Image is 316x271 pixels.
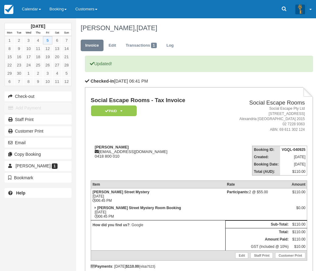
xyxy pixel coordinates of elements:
[290,243,307,251] td: $10.00
[126,264,139,269] strong: $110.00
[52,30,62,36] th: Sat
[33,77,43,86] a: 9
[52,53,62,61] a: 20
[121,40,161,52] a: Transactions1
[52,36,62,45] a: 6
[43,30,52,36] th: Fri
[5,61,14,69] a: 22
[5,188,72,198] a: Help
[33,53,43,61] a: 18
[62,45,71,53] a: 14
[85,56,313,72] p: Updated!
[91,264,112,269] strong: Payments
[62,77,71,86] a: 12
[91,105,135,116] a: Paid
[33,36,43,45] a: 4
[43,69,52,77] a: 3
[91,180,225,188] th: Item
[14,45,24,53] a: 9
[91,105,137,116] em: Paid
[5,103,72,113] button: Add Payment
[31,24,45,29] strong: [DATE]
[52,77,62,86] a: 11
[5,69,14,77] a: 29
[85,78,313,84] p: [DATE] 06:41 PM
[292,190,305,199] div: $110.00
[52,163,58,169] span: 1
[62,30,71,36] th: Sun
[93,223,129,227] strong: How did you find us?
[5,91,72,101] button: Check-out
[290,220,307,228] td: $110.00
[62,36,71,45] a: 7
[282,148,305,152] strong: VGQL-040925
[24,53,33,61] a: 17
[5,36,14,45] a: 1
[14,30,24,36] th: Tue
[225,188,290,204] td: 2 @ $55.00
[295,4,305,14] img: A3
[5,138,72,148] button: Email
[24,45,33,53] a: 10
[24,30,33,36] th: Wed
[24,77,33,86] a: 8
[136,24,157,32] span: [DATE]
[14,36,24,45] a: 2
[104,40,121,52] a: Edit
[225,180,290,188] th: Rate
[43,45,52,53] a: 12
[5,30,14,36] th: Mon
[5,126,72,136] a: Customer Print
[91,264,307,269] div: : [DATE] (visa )
[90,79,114,84] b: Checked-In
[97,206,181,210] strong: [PERSON_NAME] Street Mystery Room Booking
[5,161,72,171] a: [PERSON_NAME] 1
[280,153,307,161] td: [DATE]
[33,45,43,53] a: 11
[52,61,62,69] a: 27
[252,168,280,176] th: Total (AUD):
[91,204,225,220] td: [DATE] 06:45 PM
[5,173,72,183] button: Bookmark
[14,61,24,69] a: 23
[280,161,307,168] td: [DATE]
[5,149,72,159] button: Copy Booking
[93,190,149,194] strong: [PERSON_NAME] Street Mystery
[252,161,280,168] th: Booking Date:
[4,5,13,14] img: checkfront-main-nav-mini-logo.png
[62,69,71,77] a: 5
[251,252,273,259] a: Staff Print
[275,252,305,259] a: Customer Print
[43,53,52,61] a: 19
[5,77,14,86] a: 6
[280,168,307,176] td: $110.00
[91,188,225,204] td: [DATE] 06:45 PM
[91,97,215,104] h1: Social Escape Rooms - Tax Invoice
[225,243,290,251] td: GST (Included @ 10%)
[93,222,224,228] p: : Google
[16,191,25,195] b: Help
[290,228,307,236] td: $110.00
[147,265,154,268] small: 7523
[5,45,14,53] a: 8
[33,30,43,36] th: Thu
[24,69,33,77] a: 1
[52,45,62,53] a: 13
[62,53,71,61] a: 21
[52,69,62,77] a: 4
[33,69,43,77] a: 2
[43,61,52,69] a: 26
[5,53,14,61] a: 15
[14,53,24,61] a: 16
[62,61,71,69] a: 28
[292,206,305,215] div: $0.00
[43,36,52,45] a: 5
[91,145,215,159] div: [EMAIL_ADDRESS][DOMAIN_NAME] 0418 800 010
[252,153,280,161] th: Created:
[43,77,52,86] a: 10
[95,145,129,149] strong: [PERSON_NAME]
[227,190,249,194] strong: Participants
[290,236,307,243] td: $110.00
[5,115,72,124] a: Staff Print
[81,40,104,52] a: Invoice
